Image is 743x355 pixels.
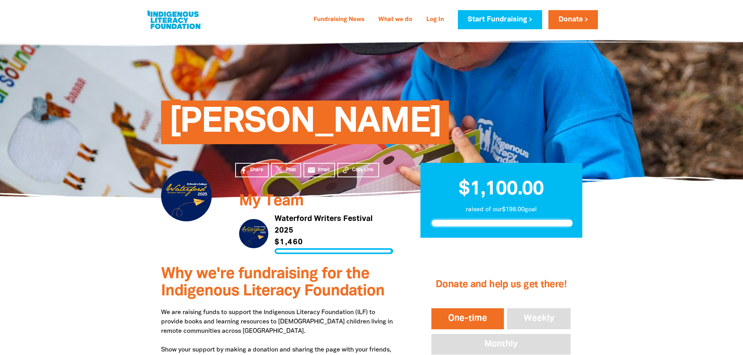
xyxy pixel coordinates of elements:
[318,166,330,173] span: Email
[548,10,598,29] a: Donate
[307,166,316,174] i: email
[458,10,542,29] a: Start Fundraising
[169,106,442,144] span: [PERSON_NAME]
[161,267,385,298] span: Why we're fundraising for the Indigenous Literacy Foundation
[239,193,393,210] h3: My Team
[422,14,449,26] a: Log In
[235,163,269,177] a: Share
[430,269,572,300] h2: Donate and help us get there!
[271,163,301,177] a: Post
[374,14,417,26] a: What we do
[430,205,573,214] p: raised of our $198.00 goal
[337,163,379,177] button: Copy Link
[250,166,263,173] span: Share
[286,166,296,173] span: Post
[309,14,369,26] a: Fundraising News
[430,307,505,331] button: One-time
[303,163,335,177] a: emailEmail
[459,180,544,198] span: $1,100.00
[352,166,374,173] span: Copy Link
[505,307,573,331] button: Weekly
